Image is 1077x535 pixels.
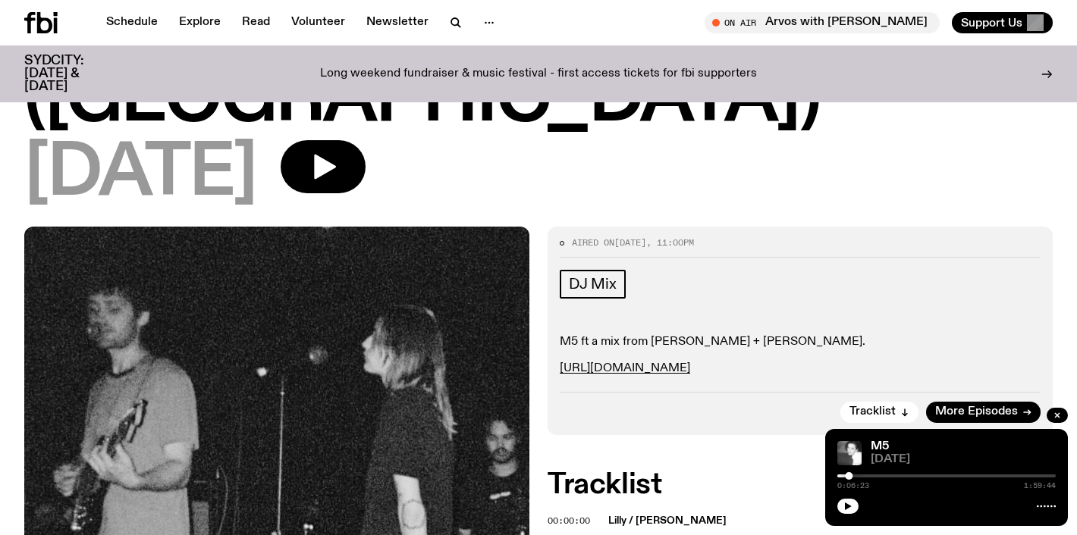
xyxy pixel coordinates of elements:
a: Explore [170,12,230,33]
h2: Tracklist [548,471,1053,499]
span: Lilly / [PERSON_NAME] [608,514,1044,528]
span: 00:00:00 [548,515,590,527]
span: 1:59:44 [1024,482,1056,490]
span: [DATE] [24,140,256,208]
span: [DATE] [614,236,646,249]
a: [URL][DOMAIN_NAME] [560,362,690,374]
span: Tracklist [849,406,896,418]
a: More Episodes [926,402,1041,423]
a: Read [233,12,279,33]
span: [DATE] [871,454,1056,465]
p: M5 ft a mix from [PERSON_NAME] + [PERSON_NAME]. [560,335,1041,349]
a: M5 [871,440,889,452]
span: 0:06:23 [837,482,869,490]
span: Aired on [572,236,614,249]
button: Support Us [952,12,1053,33]
a: Schedule [97,12,167,33]
span: More Episodes [935,406,1018,418]
span: , 11:00pm [646,236,694,249]
img: A black and white photo of Lilly wearing a white blouse and looking up at the camera. [837,441,862,465]
span: DJ Mix [569,276,617,293]
h3: SYDCITY: [DATE] & [DATE] [24,55,121,93]
p: Long weekend fundraiser & music festival - first access tickets for fbi supporters [320,67,757,81]
span: Support Us [961,16,1022,30]
button: 00:00:00 [548,517,590,525]
a: Volunteer [282,12,354,33]
a: DJ Mix [560,270,626,299]
button: On AirArvos with [PERSON_NAME] [705,12,940,33]
a: Newsletter [357,12,438,33]
button: Tracklist [840,402,918,423]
